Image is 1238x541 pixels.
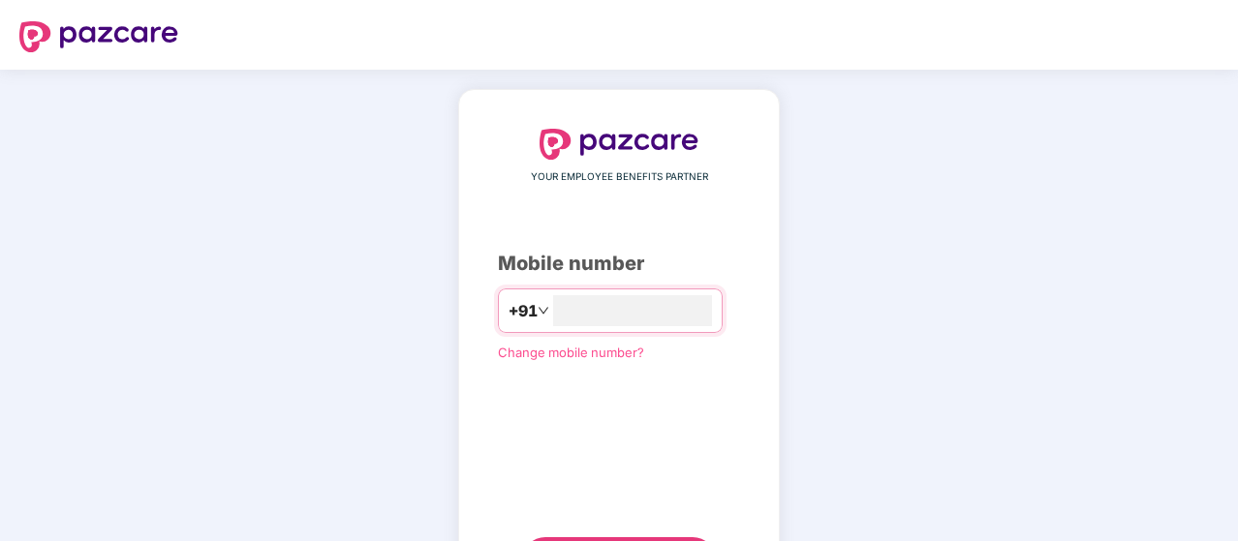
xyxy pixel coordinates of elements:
[540,129,698,160] img: logo
[531,169,708,185] span: YOUR EMPLOYEE BENEFITS PARTNER
[509,299,538,323] span: +91
[538,305,549,316] span: down
[498,345,644,360] a: Change mobile number?
[498,249,740,279] div: Mobile number
[19,21,178,52] img: logo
